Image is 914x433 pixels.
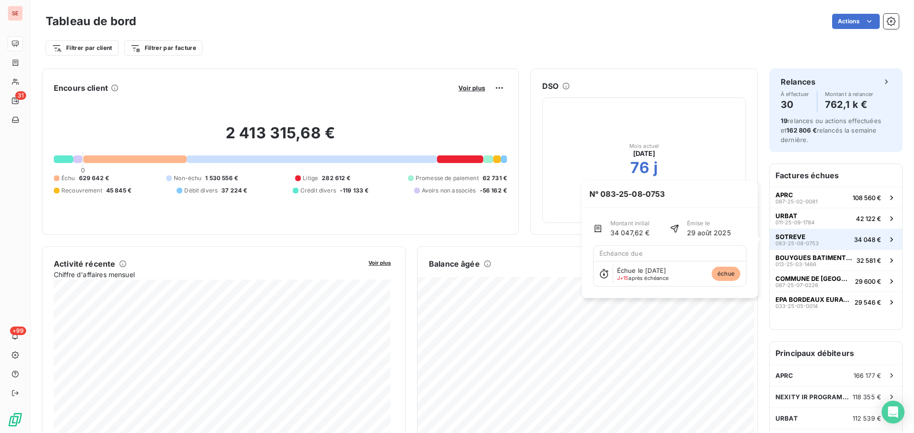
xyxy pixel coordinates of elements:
span: 118 355 € [853,393,881,401]
span: 42 122 € [856,215,881,222]
span: échue [712,267,740,281]
h6: Relances [781,76,815,87]
span: Émise le [687,219,731,228]
span: Mois actuel [629,143,659,149]
span: après échéance [617,275,669,281]
span: 112 539 € [853,414,881,422]
span: 013-25-03-1466 [775,261,816,267]
span: BOUYGUES BATIMENT SUD EST [775,254,853,261]
span: 162 806 € [786,126,816,134]
button: EPA BORDEAUX EURATLANTIQUE033-25-05-001429 546 € [770,291,902,312]
span: NEXITY IR PROGRAMMES GFI [775,393,853,401]
span: 62 731 € [483,174,507,183]
span: URBAT [775,414,798,422]
span: J+15 [617,275,629,281]
h6: Encours client [54,82,108,94]
h6: Activité récente [54,258,115,269]
button: BOUYGUES BATIMENT SUD EST013-25-03-146632 581 € [770,250,902,270]
span: COMMUNE DE [GEOGRAPHIC_DATA] [775,275,851,282]
span: 29 600 € [855,278,881,285]
span: 108 560 € [853,194,881,202]
span: Échéance due [599,250,643,257]
span: [DATE] [633,149,656,158]
h6: DSO [542,80,558,92]
span: Montant initial [610,219,650,228]
span: -119 133 € [340,186,369,195]
span: 083-25-08-0753 [775,241,819,246]
span: Litige [303,174,318,183]
span: Promesse de paiement [416,174,479,183]
span: APRC [775,191,793,199]
img: Logo LeanPay [8,412,23,427]
span: Recouvrement [61,186,102,195]
button: Filtrer par facture [124,40,202,56]
span: 31 [15,91,26,100]
span: 45 845 € [106,186,131,195]
span: 166 177 € [854,372,881,379]
button: Filtrer par client [46,40,119,56]
span: 629 642 € [79,174,109,183]
h6: Balance âgée [429,258,480,269]
span: Voir plus [458,84,485,92]
span: Avoirs non associés [422,186,476,195]
h6: Factures échues [770,164,902,187]
span: 32 581 € [856,257,881,264]
h4: 30 [781,97,809,112]
h2: j [654,158,658,177]
span: 34 047,62 € [610,228,650,238]
h6: Principaux débiteurs [770,342,902,365]
span: Chiffre d'affaires mensuel [54,269,362,279]
button: COMMUNE DE [GEOGRAPHIC_DATA]087-25-07-022629 600 € [770,270,902,291]
span: 29 546 € [854,298,881,306]
span: Échu [61,174,75,183]
h4: 762,1 k € [825,97,874,112]
span: 29 août 2025 [687,228,731,238]
span: N° 083-25-08-0753 [582,181,673,207]
span: 087-25-02-0081 [775,199,817,204]
h3: Tableau de bord [46,13,136,30]
button: URBAT011-25-09-178442 122 € [770,208,902,229]
span: 011-25-09-1784 [775,220,815,225]
h2: 76 [630,158,649,177]
div: Open Intercom Messenger [882,401,904,423]
span: Crédit divers [300,186,336,195]
span: -56 162 € [480,186,507,195]
button: APRC087-25-02-0081108 560 € [770,187,902,208]
span: 033-25-05-0014 [775,303,818,309]
span: SOTREVE [775,233,805,241]
span: À effectuer [781,91,809,97]
span: Débit divers [184,186,218,195]
span: Montant à relancer [825,91,874,97]
span: +99 [10,327,26,335]
span: URBAT [775,212,797,220]
span: Non-échu [174,174,201,183]
button: Voir plus [456,84,488,92]
span: relances ou actions effectuées et relancés la semaine dernière. [781,117,881,144]
span: Échue le [DATE] [617,267,666,274]
span: 087-25-07-0226 [775,282,818,288]
span: 34 048 € [854,236,881,243]
button: Voir plus [366,258,394,267]
span: APRC [775,372,794,379]
h2: 2 413 315,68 € [54,124,507,152]
span: 1 530 556 € [205,174,238,183]
span: 282 612 € [322,174,350,183]
button: SOTREVE083-25-08-075334 048 € [770,229,902,250]
span: 0 [81,166,85,174]
span: 37 224 € [221,186,247,195]
div: SE [8,6,23,21]
span: Voir plus [368,260,391,266]
span: EPA BORDEAUX EURATLANTIQUE [775,296,851,303]
span: 19 [781,117,787,125]
button: Actions [832,14,880,29]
